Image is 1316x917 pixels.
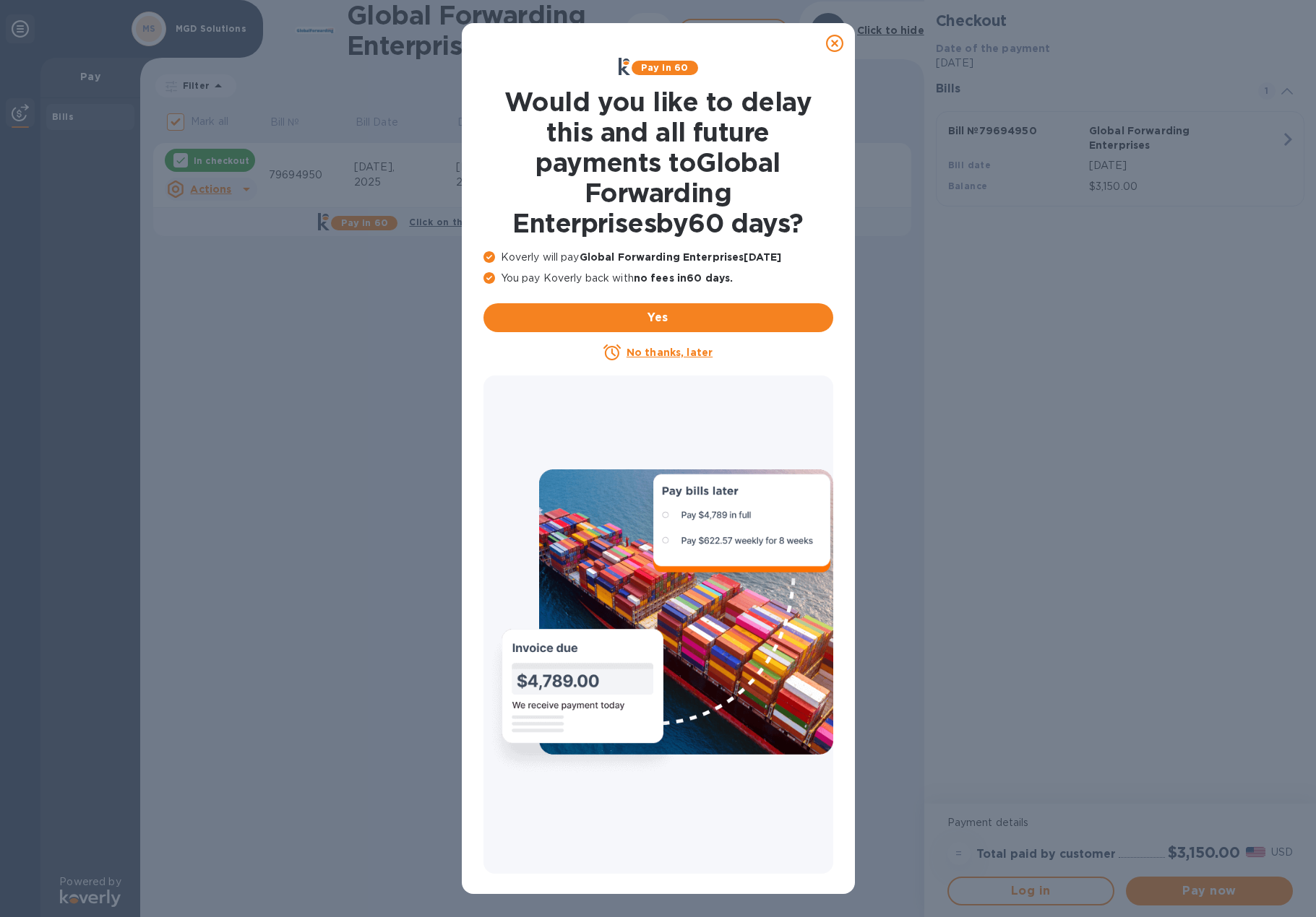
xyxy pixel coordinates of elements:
[634,272,733,284] b: no fees in 60 days .
[495,309,822,326] span: Yes
[580,251,782,263] b: Global Forwarding Enterprises [DATE]
[627,347,713,358] u: No thanks, later
[483,250,833,265] p: Koverly will pay
[483,303,833,332] button: Yes
[483,87,833,238] h1: Would you like to delay this and all future payments to Global Forwarding Enterprises by 60 days ?
[641,62,688,73] b: Pay in 60
[483,271,833,286] p: You pay Koverly back with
